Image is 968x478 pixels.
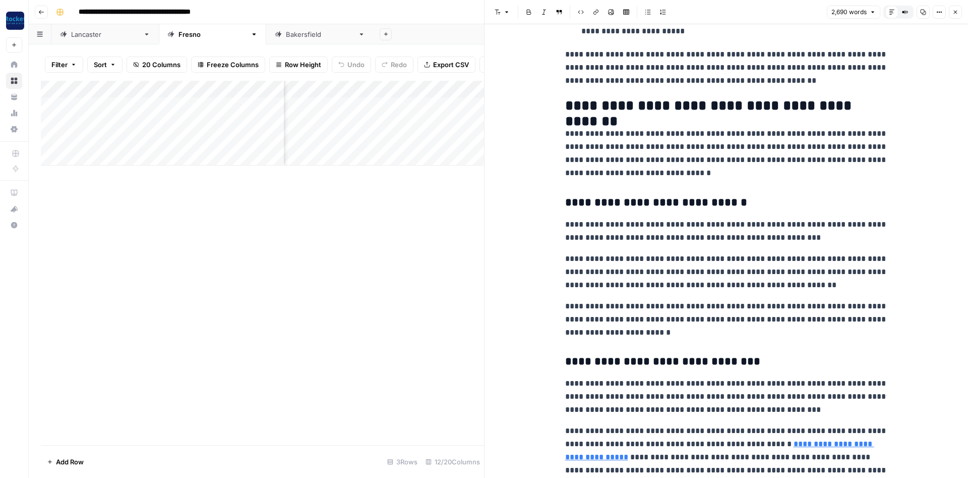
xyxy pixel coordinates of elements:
[6,105,22,121] a: Usage
[6,73,22,89] a: Browse
[827,6,880,19] button: 2,690 words
[347,60,365,70] span: Undo
[45,57,83,73] button: Filter
[391,60,407,70] span: Redo
[142,60,180,70] span: 20 Columns
[207,60,259,70] span: Freeze Columns
[831,8,867,17] span: 2,690 words
[6,8,22,33] button: Workspace: Rocket Pilots
[6,201,22,217] button: What's new?
[94,60,107,70] span: Sort
[6,12,24,30] img: Rocket Pilots Logo
[421,454,484,470] div: 12/20 Columns
[7,201,22,217] div: What's new?
[269,57,328,73] button: Row Height
[266,24,374,44] a: [GEOGRAPHIC_DATA]
[87,57,123,73] button: Sort
[51,60,68,70] span: Filter
[433,60,469,70] span: Export CSV
[178,29,247,39] div: [GEOGRAPHIC_DATA]
[383,454,421,470] div: 3 Rows
[285,60,321,70] span: Row Height
[191,57,265,73] button: Freeze Columns
[41,454,90,470] button: Add Row
[159,24,266,44] a: [GEOGRAPHIC_DATA]
[6,57,22,73] a: Home
[51,24,159,44] a: [GEOGRAPHIC_DATA]
[6,89,22,105] a: Your Data
[71,29,139,39] div: [GEOGRAPHIC_DATA]
[375,57,413,73] button: Redo
[127,57,187,73] button: 20 Columns
[56,457,84,467] span: Add Row
[6,121,22,137] a: Settings
[332,57,371,73] button: Undo
[417,57,475,73] button: Export CSV
[6,217,22,233] button: Help + Support
[6,185,22,201] a: AirOps Academy
[286,29,354,39] div: [GEOGRAPHIC_DATA]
